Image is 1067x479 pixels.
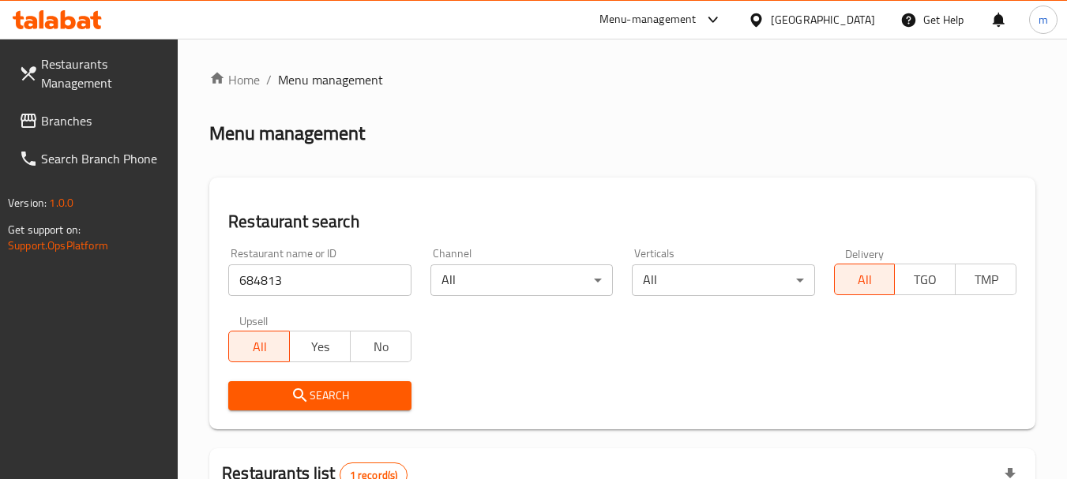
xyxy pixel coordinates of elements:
button: No [350,331,411,362]
button: All [228,331,290,362]
input: Search for restaurant name or ID.. [228,264,411,296]
div: All [632,264,814,296]
li: / [266,70,272,89]
span: Version: [8,193,47,213]
span: TGO [901,268,949,291]
span: Search Branch Phone [41,149,166,168]
button: TGO [894,264,956,295]
a: Search Branch Phone [6,140,178,178]
span: TMP [962,268,1010,291]
div: [GEOGRAPHIC_DATA] [771,11,875,28]
div: All [430,264,613,296]
span: Restaurants Management [41,54,166,92]
span: Search [241,386,398,406]
button: All [834,264,896,295]
span: 1.0.0 [49,193,73,213]
span: All [841,268,889,291]
button: Search [228,381,411,410]
a: Branches [6,102,178,140]
span: Yes [296,335,344,358]
a: Restaurants Management [6,45,178,102]
a: Home [209,70,260,89]
span: Get support on: [8,219,81,240]
span: No [357,335,405,358]
span: All [235,335,284,358]
label: Delivery [845,248,885,259]
label: Upsell [239,315,269,326]
span: Branches [41,111,166,130]
h2: Restaurant search [228,210,1016,234]
div: Menu-management [599,10,697,29]
span: Menu management [278,70,383,89]
button: Yes [289,331,351,362]
span: m [1039,11,1048,28]
a: Support.OpsPlatform [8,235,108,256]
button: TMP [955,264,1016,295]
nav: breadcrumb [209,70,1035,89]
h2: Menu management [209,121,365,146]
